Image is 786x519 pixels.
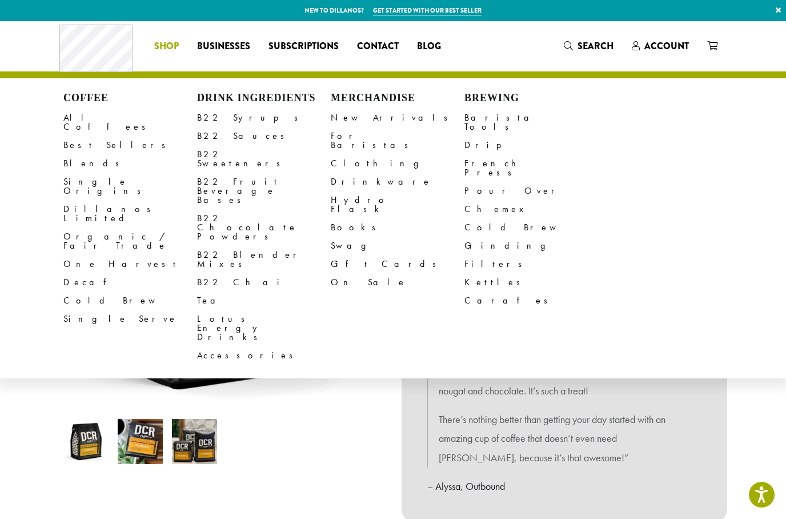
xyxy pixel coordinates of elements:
a: Chemex [464,200,598,218]
a: Organic / Fair Trade [63,227,197,255]
h4: Coffee [63,92,197,105]
a: Accessories [197,346,331,365]
span: Search [578,39,613,53]
p: There’s nothing better than getting your day started with an amazing cup of coffee that doesn’t e... [439,410,690,468]
a: All Coffees [63,109,197,136]
a: B22 Chocolate Powders [197,209,331,246]
img: Hannah's - Image 3 [172,419,217,464]
a: B22 Fruit Beverage Bases [197,173,331,209]
a: Barista Tools [464,109,598,136]
a: Carafes [464,292,598,310]
a: Decaf [63,273,197,292]
span: Contact [357,39,399,54]
a: Hydro Flask [331,191,464,218]
span: Businesses [197,39,250,54]
a: Pour Over [464,182,598,200]
a: One Harvest [63,255,197,273]
h4: Brewing [464,92,598,105]
a: Kettles [464,273,598,292]
a: Lotus Energy Drinks [197,310,331,346]
h4: Merchandise [331,92,464,105]
a: New Arrivals [331,109,464,127]
a: Grinding [464,237,598,255]
a: B22 Chai [197,273,331,292]
a: B22 Blender Mixes [197,246,331,273]
a: Cold Brew [464,218,598,237]
a: On Sale [331,273,464,292]
span: Account [644,39,689,53]
p: – Alyssa, Outbound [427,477,701,496]
a: Shop [145,37,188,55]
a: Dillanos Limited [63,200,197,227]
a: Swag [331,237,464,255]
a: Drinkware [331,173,464,191]
a: Clothing [331,154,464,173]
a: Get started with our best seller [373,6,482,15]
span: Shop [154,39,179,54]
a: For Baristas [331,127,464,154]
a: B22 Sauces [197,127,331,145]
a: Single Serve [63,310,197,328]
a: Cold Brew [63,292,197,310]
a: Tea [197,292,331,310]
a: Books [331,218,464,237]
a: Blends [63,154,197,173]
a: Filters [464,255,598,273]
a: B22 Sweeteners [197,145,331,173]
a: Gift Cards [331,255,464,273]
h4: Drink Ingredients [197,92,331,105]
img: Hannah's - Image 2 [118,419,163,464]
span: Subscriptions [268,39,339,54]
a: Best Sellers [63,136,197,154]
a: Drip [464,136,598,154]
span: Blog [417,39,441,54]
a: Single Origins [63,173,197,200]
a: B22 Syrups [197,109,331,127]
a: Search [555,37,623,55]
img: Hannah's [63,419,109,464]
a: French Press [464,154,598,182]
